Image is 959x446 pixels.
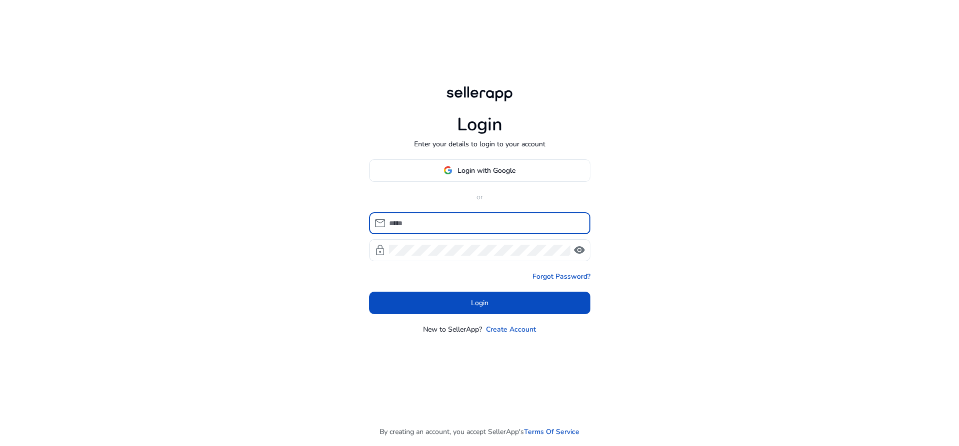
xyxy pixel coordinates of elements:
[524,427,579,437] a: Terms Of Service
[486,324,536,335] a: Create Account
[374,217,386,229] span: mail
[423,324,482,335] p: New to SellerApp?
[369,192,590,202] p: or
[532,271,590,282] a: Forgot Password?
[573,244,585,256] span: visibility
[458,165,515,176] span: Login with Google
[369,292,590,314] button: Login
[471,298,488,308] span: Login
[457,114,502,135] h1: Login
[414,139,545,149] p: Enter your details to login to your account
[369,159,590,182] button: Login with Google
[374,244,386,256] span: lock
[444,166,453,175] img: google-logo.svg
